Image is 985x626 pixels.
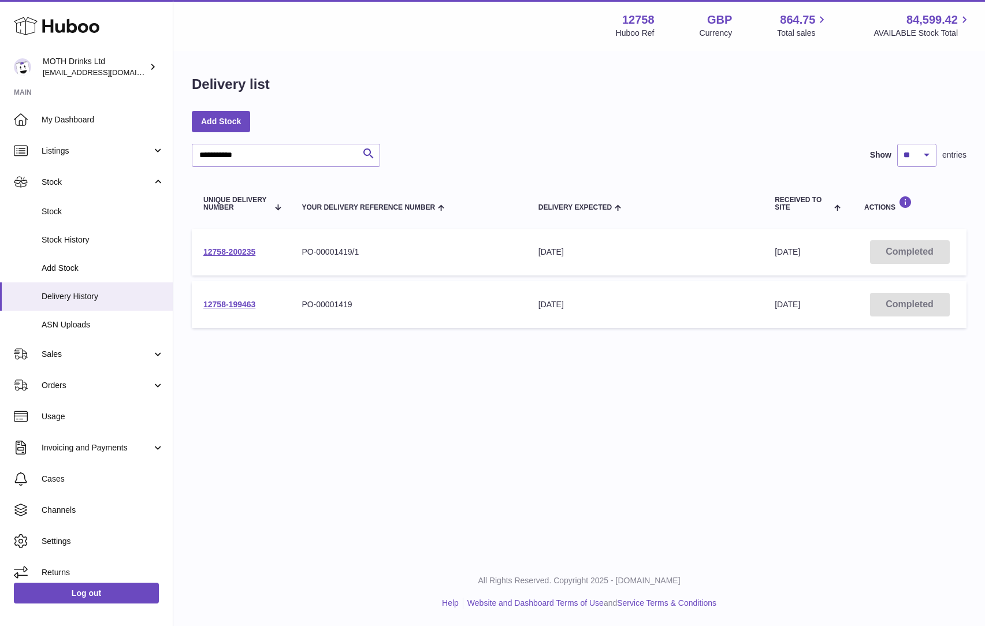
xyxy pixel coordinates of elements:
[622,12,655,28] strong: 12758
[864,196,955,211] div: Actions
[538,299,752,310] div: [DATE]
[442,598,459,608] a: Help
[42,114,164,125] span: My Dashboard
[777,28,828,39] span: Total sales
[617,598,716,608] a: Service Terms & Conditions
[42,567,164,578] span: Returns
[42,177,152,188] span: Stock
[203,196,269,211] span: Unique Delivery Number
[707,12,732,28] strong: GBP
[467,598,604,608] a: Website and Dashboard Terms of Use
[775,196,831,211] span: Received to Site
[302,299,515,310] div: PO-00001419
[874,12,971,39] a: 84,599.42 AVAILABLE Stock Total
[302,204,435,211] span: Your Delivery Reference Number
[463,598,716,609] li: and
[42,206,164,217] span: Stock
[203,300,255,309] a: 12758-199463
[42,349,152,360] span: Sales
[538,247,752,258] div: [DATE]
[42,146,152,156] span: Listings
[42,234,164,245] span: Stock History
[14,58,31,76] img: orders@mothdrinks.com
[43,56,147,78] div: MOTH Drinks Ltd
[777,12,828,39] a: 864.75 Total sales
[42,411,164,422] span: Usage
[942,150,967,161] span: entries
[616,28,655,39] div: Huboo Ref
[42,505,164,516] span: Channels
[42,442,152,453] span: Invoicing and Payments
[775,247,800,256] span: [DATE]
[192,75,270,94] h1: Delivery list
[775,300,800,309] span: [DATE]
[780,12,815,28] span: 864.75
[700,28,733,39] div: Currency
[43,68,170,77] span: [EMAIL_ADDRESS][DOMAIN_NAME]
[14,583,159,603] a: Log out
[302,247,515,258] div: PO-00001419/1
[906,12,958,28] span: 84,599.42
[870,150,891,161] label: Show
[192,111,250,132] a: Add Stock
[42,319,164,330] span: ASN Uploads
[874,28,971,39] span: AVAILABLE Stock Total
[42,536,164,547] span: Settings
[42,474,164,485] span: Cases
[42,291,164,302] span: Delivery History
[42,380,152,391] span: Orders
[538,204,612,211] span: Delivery Expected
[203,247,255,256] a: 12758-200235
[42,263,164,274] span: Add Stock
[183,575,976,586] p: All Rights Reserved. Copyright 2025 - [DOMAIN_NAME]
